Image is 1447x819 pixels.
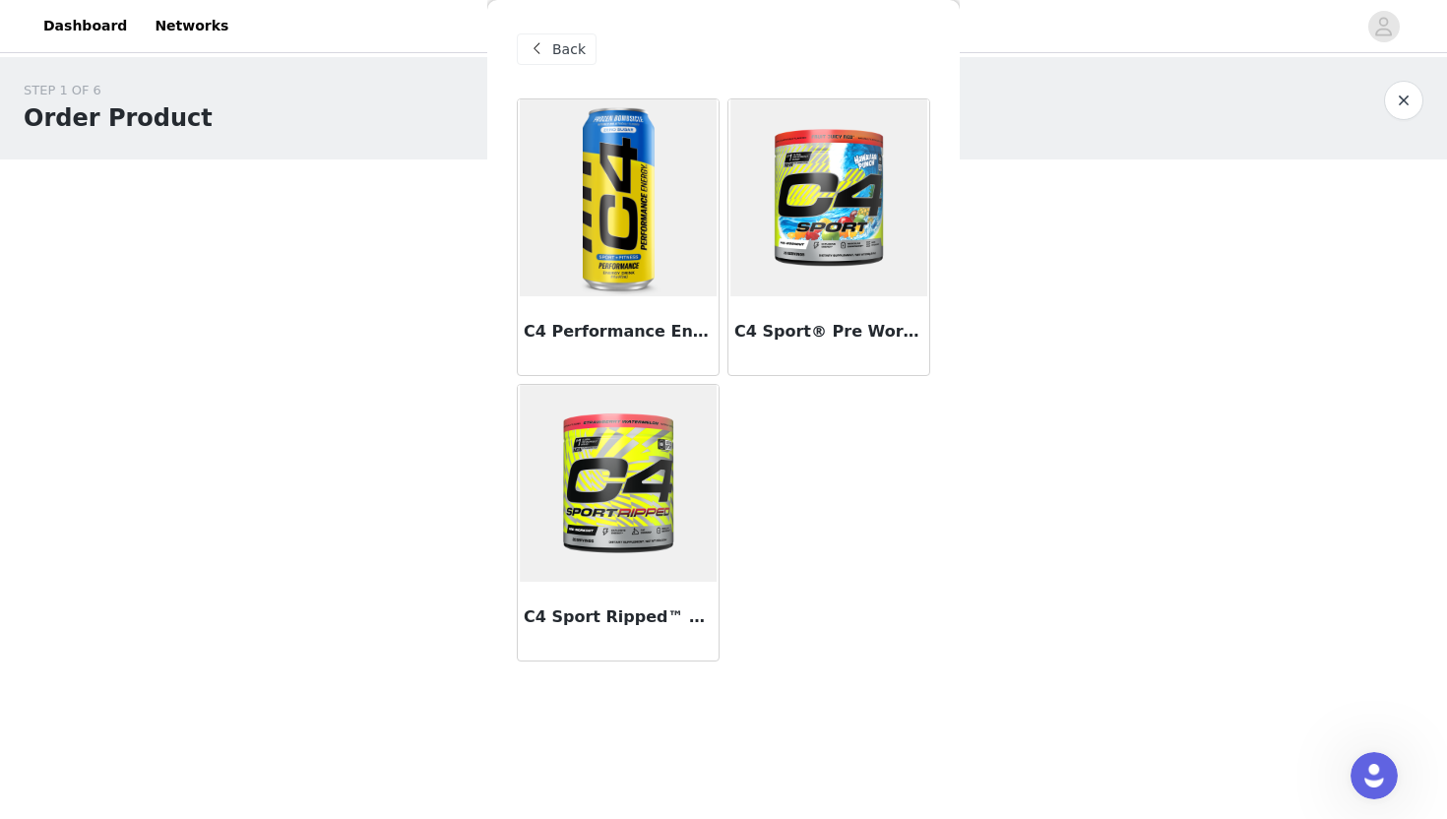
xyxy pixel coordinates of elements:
[524,320,713,344] h3: C4 Performance Energy® Carbonated
[1351,752,1398,799] iframe: Intercom live chat
[24,81,213,100] div: STEP 1 OF 6
[730,99,927,296] img: C4 Sport® Pre Workout Powder
[24,100,213,136] h1: Order Product
[143,4,240,48] a: Networks
[31,4,139,48] a: Dashboard
[520,385,717,582] img: C4 Sport Ripped™ Pre Workout Powder
[524,605,713,629] h3: C4 Sport Ripped™ Pre Workout Powder
[1374,11,1393,42] div: avatar
[552,39,586,60] span: Back
[734,320,923,344] h3: C4 Sport® Pre Workout Powder
[520,99,717,296] img: C4 Performance Energy® Carbonated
